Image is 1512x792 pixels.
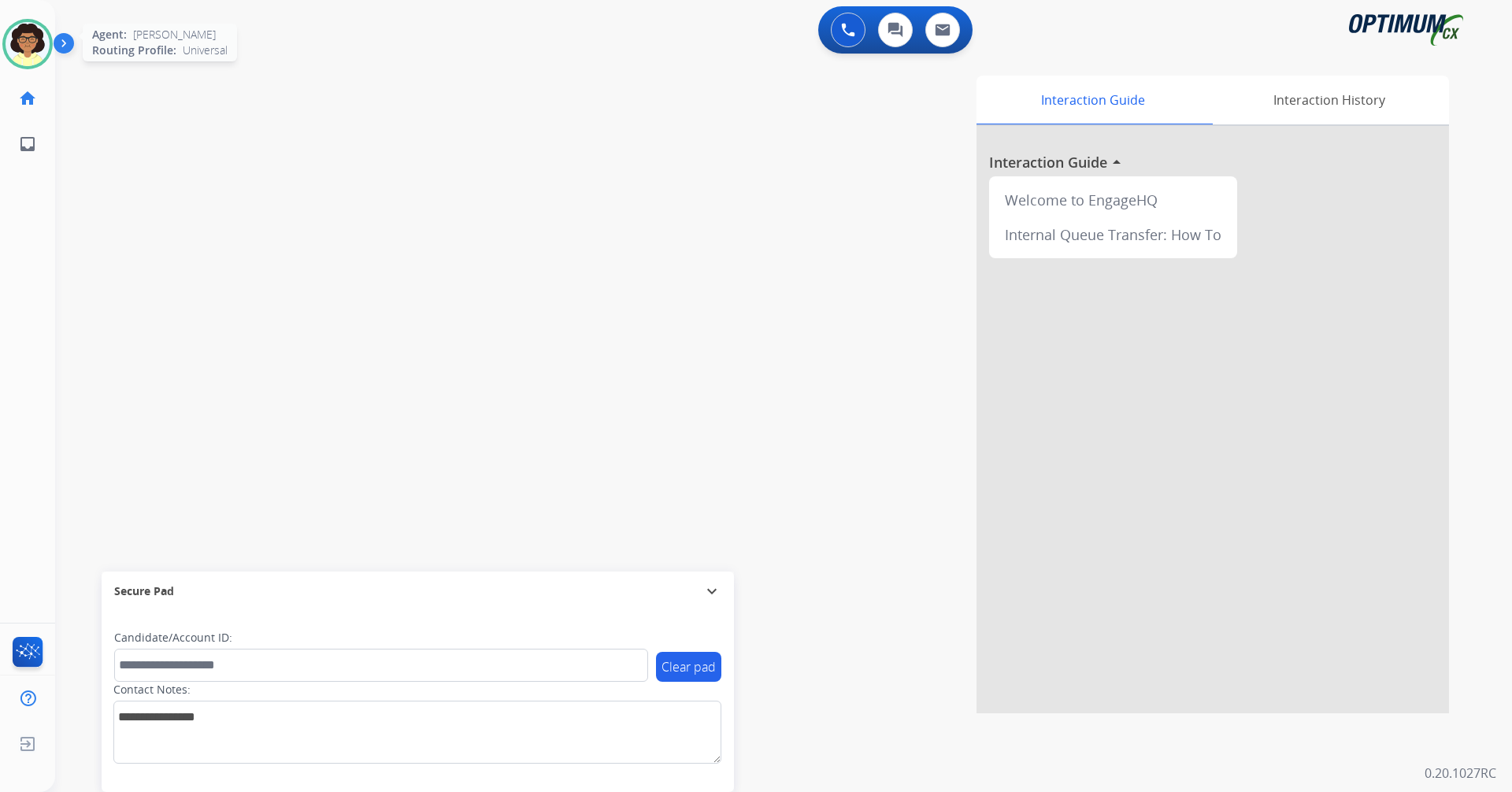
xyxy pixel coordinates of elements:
mat-icon: home [18,89,37,108]
div: Interaction Guide [976,76,1209,124]
span: [PERSON_NAME] [133,27,216,43]
mat-icon: expand_more [702,582,721,601]
mat-icon: inbox [18,135,37,154]
button: Clear pad [656,652,721,682]
label: Candidate/Account ID: [114,630,232,646]
span: Secure Pad [114,583,174,599]
div: Welcome to EngageHQ [995,183,1231,217]
div: Interaction History [1209,76,1449,124]
label: Contact Notes: [113,682,191,698]
p: 0.20.1027RC [1425,764,1496,783]
img: avatar [6,22,50,66]
span: Universal [183,43,228,58]
span: Agent: [92,27,127,43]
div: Internal Queue Transfer: How To [995,217,1231,252]
span: Routing Profile: [92,43,176,58]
